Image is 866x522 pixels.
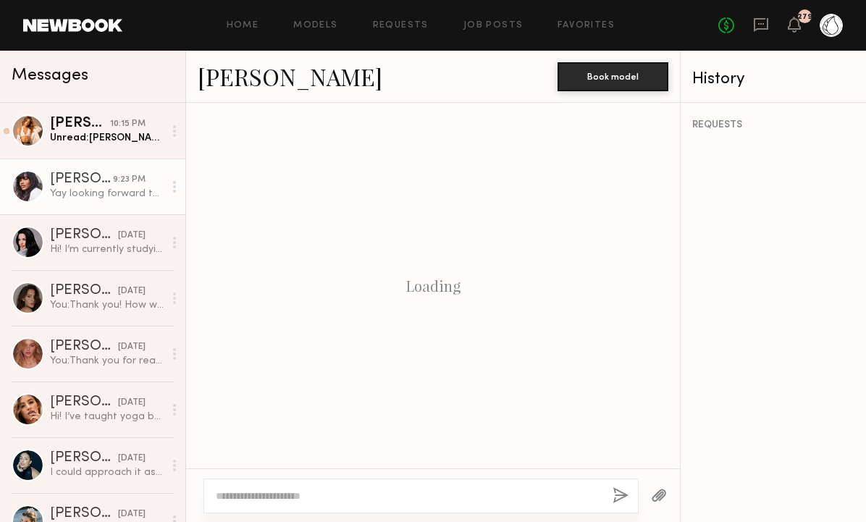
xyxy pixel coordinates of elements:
[373,21,429,30] a: Requests
[118,285,146,298] div: [DATE]
[118,396,146,410] div: [DATE]
[558,21,615,30] a: Favorites
[50,507,118,521] div: [PERSON_NAME]
[50,228,118,243] div: [PERSON_NAME]
[50,340,118,354] div: [PERSON_NAME]
[463,21,524,30] a: Job Posts
[110,117,146,131] div: 10:15 PM
[118,508,146,521] div: [DATE]
[227,21,259,30] a: Home
[50,131,164,145] div: Unread: [PERSON_NAME] excited to work together! Im unable to find the job listing, if you wouldnt...
[50,410,164,424] div: Hi! I’ve taught yoga but not currently a teacher. @itsjacquelinereyes
[293,21,337,30] a: Models
[406,277,461,295] div: Loading
[692,71,854,88] div: History
[50,395,118,410] div: [PERSON_NAME]
[118,229,146,243] div: [DATE]
[12,67,88,84] span: Messages
[50,187,164,201] div: Yay looking forward to working with you guys. [STREET_ADDRESS]
[118,340,146,354] div: [DATE]
[113,173,146,187] div: 9:23 PM
[118,452,146,466] div: [DATE]
[50,466,164,479] div: I could approach it as a new mom I’ve taken chlorophyll during pregnancy too
[558,70,668,82] a: Book model
[198,61,382,92] a: [PERSON_NAME]
[50,117,110,131] div: [PERSON_NAME]
[558,62,668,91] button: Book model
[50,243,164,256] div: Hi! I’m currently studying Kinesiology and awaiting approval for my Pilates certification. In the...
[50,284,118,298] div: [PERSON_NAME]
[797,13,812,21] div: 279
[692,120,854,130] div: REQUESTS
[50,451,118,466] div: [PERSON_NAME]
[50,354,164,368] div: You: Thank you for reaching out! Whats your instagram? Are you a nutritionist? Yoga teacher? etc.
[50,298,164,312] div: You: Thank you! How would you approach it as a biochemist?
[50,172,113,187] div: [PERSON_NAME]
